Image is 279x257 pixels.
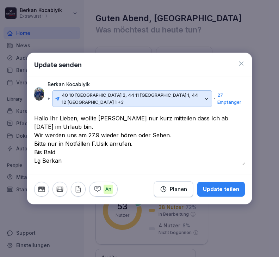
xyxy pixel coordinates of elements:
button: An [89,182,118,197]
button: Planen [154,181,193,197]
button: Update teilen [197,182,245,197]
h1: Update senden [34,60,82,70]
p: 27 Empfänger [217,92,241,106]
p: Berkan Kocabiyik [48,80,90,88]
img: nhchg2up3n0usiuq77420vnd.png [34,87,44,101]
p: An [104,185,113,194]
div: Planen [160,185,187,193]
p: 40 10 [GEOGRAPHIC_DATA] 2, 44 11 [GEOGRAPHIC_DATA] 1, 44 12 [GEOGRAPHIC_DATA] 1 +3 [62,92,202,106]
div: Update teilen [203,185,239,193]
